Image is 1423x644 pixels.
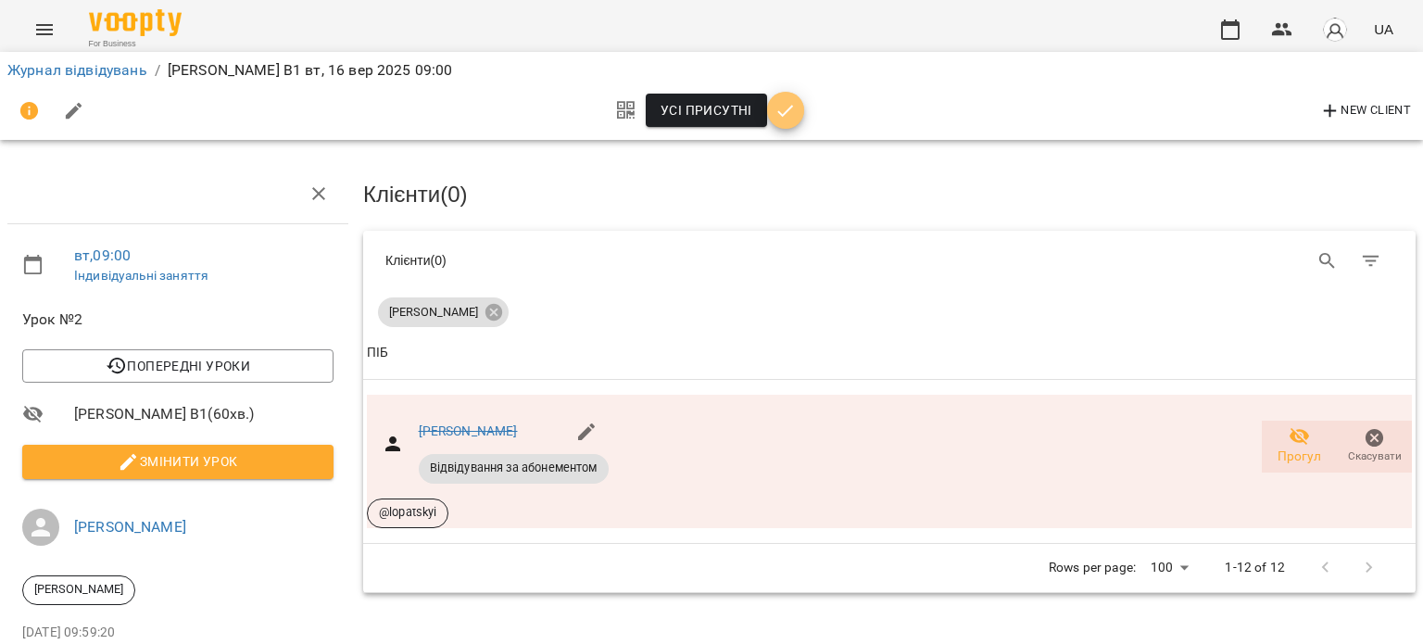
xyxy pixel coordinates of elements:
button: Фільтр [1349,239,1393,284]
span: For Business [89,38,182,50]
span: [PERSON_NAME] [378,304,489,321]
span: Усі присутні [661,99,752,121]
p: [PERSON_NAME] В1 вт, 16 вер 2025 09:00 [168,59,453,82]
a: вт , 09:00 [74,246,131,264]
p: Rows per page: [1049,559,1136,577]
span: [PERSON_NAME] [23,581,134,598]
span: [PERSON_NAME] В1 ( 60 хв. ) [74,403,334,425]
a: Журнал відвідувань [7,61,147,79]
span: Урок №2 [22,309,334,331]
span: Попередні уроки [37,355,319,377]
button: Скасувати [1337,421,1412,473]
button: Search [1305,239,1350,284]
button: Усі присутні [646,94,767,127]
p: [DATE] 09:59:20 [22,624,334,642]
span: Прогул [1278,448,1321,466]
button: Прогул [1262,421,1337,473]
span: ПІБ [367,342,1412,364]
button: Змінити урок [22,445,334,478]
h3: Клієнти ( 0 ) [363,183,1416,207]
div: [PERSON_NAME] [22,575,135,605]
button: Menu [22,7,67,52]
span: New Client [1319,100,1411,122]
div: ПІБ [367,342,388,364]
img: Voopty Logo [89,9,182,36]
div: Sort [367,342,388,364]
div: [PERSON_NAME] [378,297,509,327]
a: [PERSON_NAME] [74,518,186,536]
button: UA [1366,12,1401,46]
span: Скасувати [1348,448,1402,464]
a: [PERSON_NAME] [419,423,518,438]
button: New Client [1315,96,1416,126]
button: Попередні уроки [22,349,334,383]
p: 1-12 of 12 [1225,559,1284,577]
span: @lopatskyi [368,504,447,521]
span: Відвідування за абонементом [419,460,609,476]
span: Змінити урок [37,450,319,473]
div: 100 [1143,554,1195,581]
img: avatar_s.png [1322,17,1348,43]
li: / [155,59,160,82]
div: Клієнти ( 0 ) [385,251,875,270]
a: Індивідуальні заняття [74,268,208,283]
nav: breadcrumb [7,59,1416,82]
span: UA [1374,19,1393,39]
div: Table Toolbar [363,231,1416,290]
